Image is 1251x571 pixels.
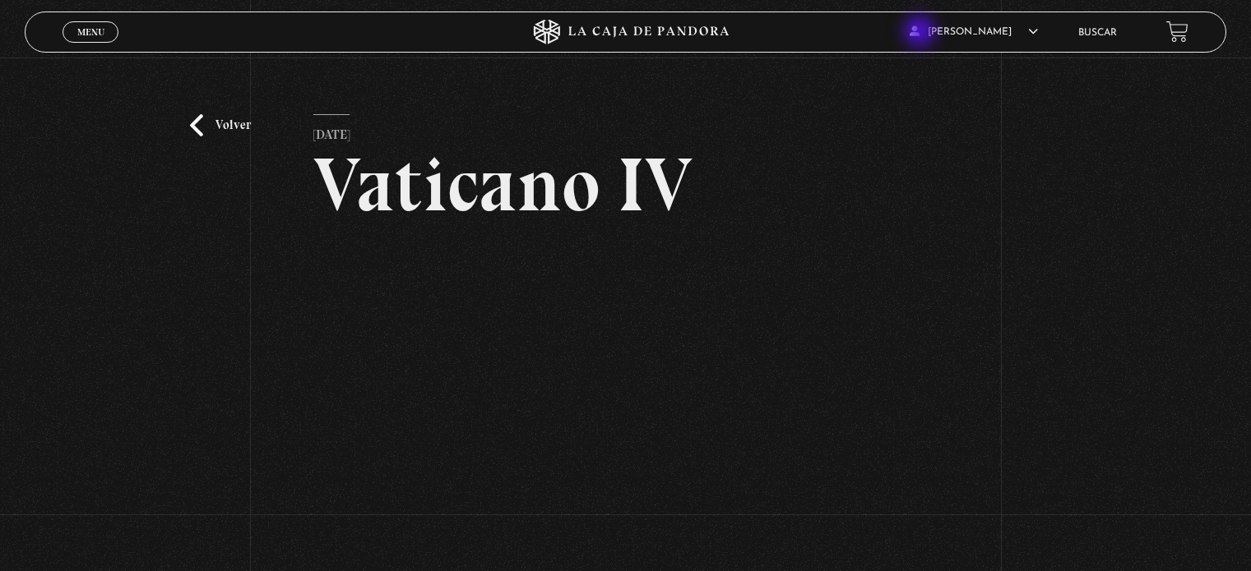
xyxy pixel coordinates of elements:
[72,41,110,53] span: Cerrar
[910,27,1038,37] span: [PERSON_NAME]
[190,114,251,136] a: Volver
[77,27,104,37] span: Menu
[313,114,350,147] p: [DATE]
[1166,21,1188,43] a: View your shopping cart
[313,147,938,223] h2: Vaticano IV
[1078,28,1117,38] a: Buscar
